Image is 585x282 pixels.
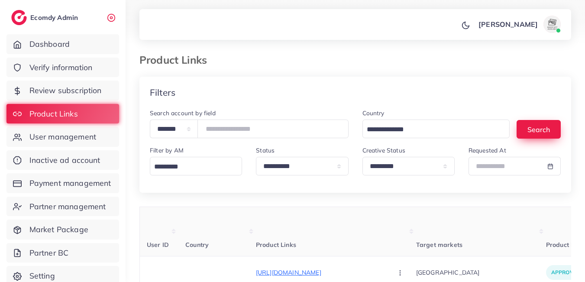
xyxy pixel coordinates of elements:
[6,220,119,240] a: Market Package
[6,243,119,263] a: Partner BC
[543,16,561,33] img: avatar
[150,146,184,155] label: Filter by AM
[147,241,169,249] span: User ID
[150,109,216,117] label: Search account by field
[256,146,275,155] label: Status
[256,267,386,278] p: [URL][DOMAIN_NAME]
[256,241,296,249] span: Product Links
[469,146,506,155] label: Requested At
[151,160,237,174] input: Search for option
[6,104,119,124] a: Product Links
[6,81,119,100] a: Review subscription
[517,120,561,139] button: Search
[364,123,499,136] input: Search for option
[29,155,100,166] span: Inactive ad account
[362,146,405,155] label: Creative Status
[150,87,175,98] h4: Filters
[416,263,546,282] p: [GEOGRAPHIC_DATA]
[29,108,78,120] span: Product Links
[6,197,119,217] a: Partner management
[30,13,80,22] h2: Ecomdy Admin
[29,62,93,73] span: Verify information
[150,157,242,175] div: Search for option
[6,34,119,54] a: Dashboard
[29,131,96,143] span: User management
[6,173,119,193] a: Payment management
[139,54,214,66] h3: Product Links
[29,247,69,259] span: Partner BC
[362,109,385,117] label: Country
[29,224,88,235] span: Market Package
[185,241,209,249] span: Country
[29,85,102,96] span: Review subscription
[6,150,119,170] a: Inactive ad account
[29,270,55,282] span: Setting
[29,178,111,189] span: Payment management
[11,10,27,25] img: logo
[416,241,462,249] span: Target markets
[11,10,80,25] a: logoEcomdy Admin
[478,19,538,29] p: [PERSON_NAME]
[6,127,119,147] a: User management
[29,201,106,212] span: Partner management
[362,120,510,138] div: Search for option
[474,16,564,33] a: [PERSON_NAME]avatar
[6,58,119,78] a: Verify information
[29,39,70,50] span: Dashboard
